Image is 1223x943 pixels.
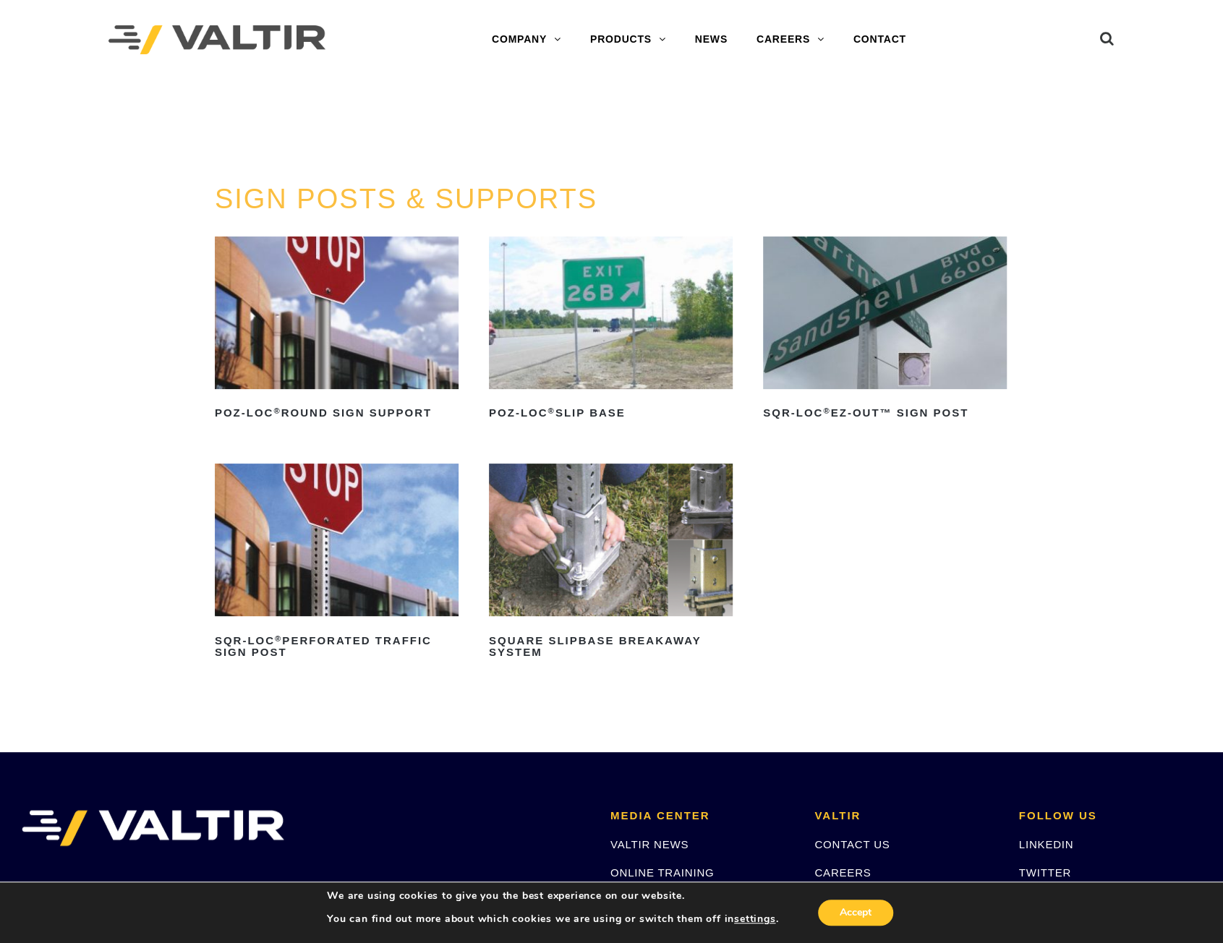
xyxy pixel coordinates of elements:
h2: POZ-LOC Slip Base [489,402,733,425]
a: NEWS [681,25,742,54]
h2: POZ-LOC Round Sign Support [215,402,459,425]
sup: ® [547,406,555,415]
a: PRODUCTS [576,25,681,54]
sup: ® [275,634,282,643]
span: SIGN POSTS & SUPPORTS [331,101,566,119]
a: TWITTER [1019,866,1071,879]
a: POZ-LOC®Round Sign Support [215,236,459,424]
a: COMPANY [477,25,576,54]
button: settings [734,913,775,926]
a: LINKEDIN [1019,838,1074,850]
a: Square Slipbase Breakaway System [489,464,733,664]
h2: FOLLOW US [1019,810,1201,822]
a: CAREERS [814,866,871,879]
h2: SQR-LOC EZ-Out™ Sign Post [763,402,1007,425]
button: Accept [818,900,893,926]
img: VALTIR [22,810,284,846]
a: CAREERS [742,25,839,54]
a: CONTACT US [814,838,890,850]
img: Valtir [108,25,325,55]
sup: ® [273,406,281,415]
a: SIGN POSTS & SUPPORTS [215,184,597,214]
a: PRODUCTS [225,101,325,119]
a: VALTIR NEWS [610,838,689,850]
a: SQR-LOC®Perforated Traffic Sign Post [215,464,459,664]
h2: SQR-LOC Perforated Traffic Sign Post [215,629,459,664]
p: You can find out more about which cookies we are using or switch them off in . [327,913,778,926]
p: We are using cookies to give you the best experience on our website. [327,889,778,903]
a: ONLINE TRAINING [610,866,714,879]
h2: VALTIR [814,810,997,822]
a: SQR-LOC®EZ-Out™ Sign Post [763,236,1007,424]
sup: ® [823,406,830,415]
a: POZ-LOC®Slip Base [489,236,733,424]
h2: MEDIA CENTER [610,810,793,822]
h2: Square Slipbase Breakaway System [489,629,733,664]
a: CONTACT [839,25,921,54]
